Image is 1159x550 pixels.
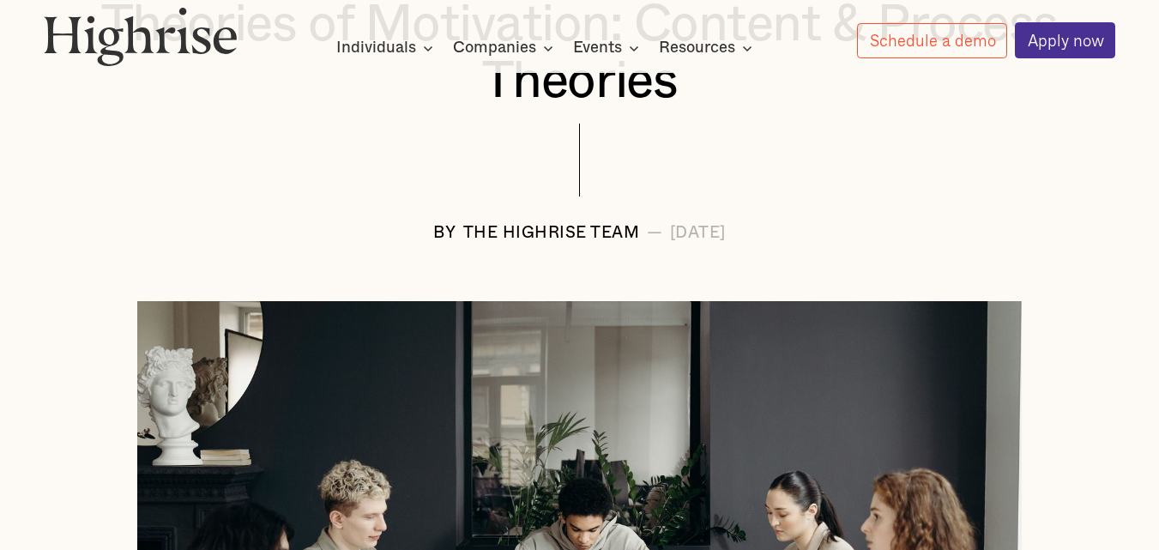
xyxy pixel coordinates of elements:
[647,225,663,243] div: —
[336,38,416,58] div: Individuals
[573,38,644,58] div: Events
[573,38,622,58] div: Events
[433,225,456,243] div: BY
[659,38,758,58] div: Resources
[463,225,640,243] div: The Highrise Team
[670,225,726,243] div: [DATE]
[44,7,238,65] img: Highrise logo
[453,38,558,58] div: Companies
[857,23,1008,58] a: Schedule a demo
[659,38,735,58] div: Resources
[336,38,438,58] div: Individuals
[453,38,536,58] div: Companies
[1015,22,1116,58] a: Apply now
